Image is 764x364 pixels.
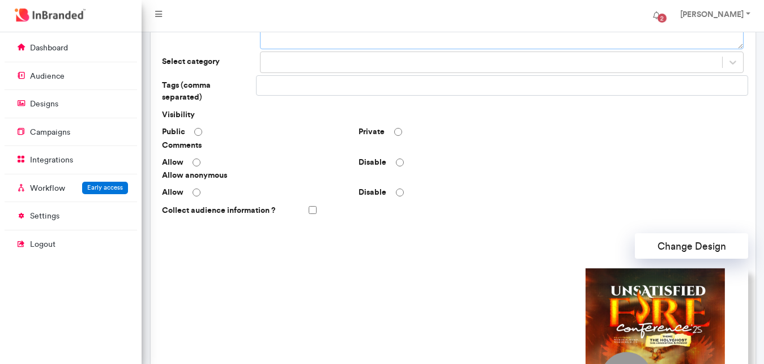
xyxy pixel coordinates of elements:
span: Visibility [157,109,355,121]
label: Disable [358,157,386,168]
label: Collect audience information ? [157,200,279,220]
label: Select category [157,52,256,73]
label: Disable [358,187,386,198]
strong: [PERSON_NAME] [680,9,744,19]
p: integrations [30,155,73,166]
p: campaigns [30,127,70,138]
label: Public [162,126,185,138]
p: Workflow [30,183,65,194]
img: InBranded Logo [12,6,88,24]
label: Tags (comma separated) [157,75,256,107]
p: dashboard [30,42,68,54]
p: settings [30,211,59,222]
p: audience [30,71,65,82]
label: Allow [162,157,183,168]
span: 2 [658,14,667,23]
span: Comments [157,140,355,151]
p: designs [30,99,58,110]
span: Allow anonymous [157,170,355,181]
p: logout [30,239,56,250]
span: Early access [87,183,123,191]
button: Change Design [635,233,748,259]
label: Allow [162,187,183,198]
label: Private [358,126,385,138]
